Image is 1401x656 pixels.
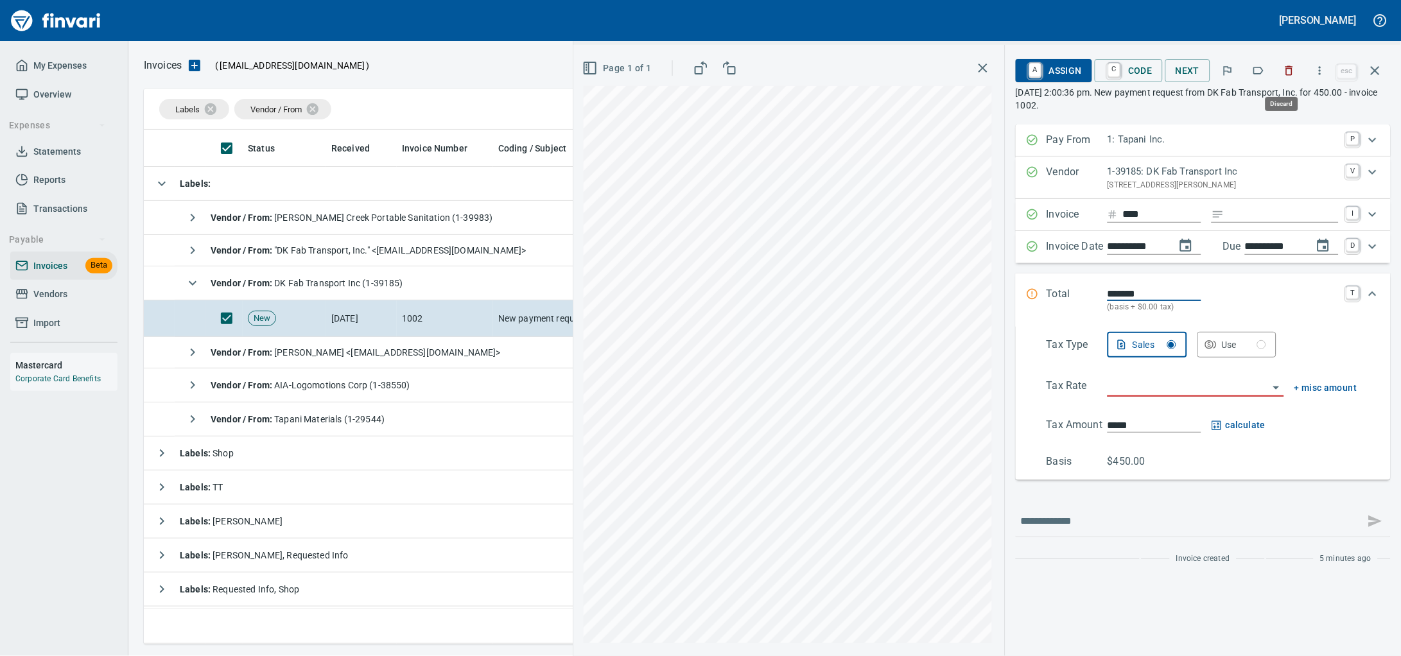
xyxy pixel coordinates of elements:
strong: Vendor / From : [211,245,274,255]
span: Invoice created [1176,553,1230,565]
strong: Vendor / From : [211,347,274,358]
p: 1-39185: DK Fab Transport Inc [1108,164,1339,179]
p: Tax Type [1047,337,1108,358]
a: Corporate Card Benefits [15,374,101,383]
button: Page 1 of 1 [580,56,656,80]
p: ( ) [207,59,370,72]
div: Use [1222,337,1267,353]
a: Vendors [10,280,117,309]
span: Next [1176,63,1200,79]
a: My Expenses [10,51,117,80]
p: Due [1223,239,1284,254]
span: Invoice Number [402,141,484,156]
div: Expand [1016,273,1391,327]
div: Expand [1016,157,1391,199]
span: New [248,313,275,325]
span: Page 1 of 1 [585,60,651,76]
span: DK Fab Transport Inc (1-39185) [211,278,403,288]
span: Status [248,141,275,156]
span: Status [248,141,292,156]
button: Upload an Invoice [182,58,207,73]
span: Overview [33,87,71,103]
nav: breadcrumb [144,58,182,73]
button: Open [1267,379,1285,397]
strong: Vendor / From : [211,278,274,288]
span: [PERSON_NAME] [180,516,283,526]
button: change due date [1308,230,1339,261]
span: Assign [1026,60,1082,82]
svg: Invoice description [1212,208,1224,221]
a: Statements [10,137,117,166]
span: Code [1105,60,1153,82]
button: [PERSON_NAME] [1276,10,1360,30]
span: [PERSON_NAME] Creek Portable Sanitation (1-39983) [211,212,493,223]
a: Overview [10,80,117,109]
p: Total [1047,286,1108,314]
a: C [1108,63,1120,77]
a: Import [10,309,117,338]
div: Expand [1016,199,1391,231]
button: calculate [1212,417,1266,433]
p: Vendor [1047,164,1108,191]
strong: Labels : [180,516,213,526]
div: Expand [1016,125,1391,157]
td: 1002 [397,300,493,337]
p: Invoices [144,58,182,73]
strong: Vendor / From : [211,212,274,223]
p: $450.00 [1108,454,1169,469]
button: Expenses [4,114,111,137]
button: Next [1165,59,1210,83]
span: Coding / Subject [498,141,566,156]
p: Basis [1047,454,1108,469]
td: [DATE] [326,300,397,337]
p: Tax Rate [1047,378,1108,397]
img: Finvari [8,5,104,36]
div: Labels [159,99,229,119]
span: [PERSON_NAME], Requested Info [180,550,349,560]
strong: Labels : [180,448,213,458]
strong: Labels : [180,550,213,560]
a: I [1346,207,1359,220]
span: Received [331,141,370,156]
span: [PERSON_NAME] <[EMAIL_ADDRESS][DOMAIN_NAME]> [211,347,501,358]
span: TT [180,482,223,492]
p: Invoice [1047,207,1108,223]
button: AAssign [1016,59,1092,82]
span: Invoices [33,258,67,274]
span: Transactions [33,201,87,217]
strong: Vendor / From : [211,414,274,424]
span: Payable [9,232,106,248]
button: Use [1197,332,1277,358]
button: Payable [4,228,111,252]
span: Vendor / From [250,105,302,114]
a: V [1346,164,1359,177]
a: InvoicesBeta [10,252,117,281]
strong: Labels : [180,584,213,594]
a: D [1346,239,1359,252]
p: [STREET_ADDRESS][PERSON_NAME] [1108,179,1339,192]
span: Statements [33,144,81,160]
div: Vendor / From [234,99,331,119]
span: Tapani Materials (1-29544) [211,414,385,424]
span: Vendors [33,286,67,302]
span: [EMAIL_ADDRESS][DOMAIN_NAME] [218,59,366,72]
button: Sales [1108,332,1187,358]
span: Requested Info, Shop [180,584,299,594]
p: Pay From [1047,132,1108,149]
span: My Expenses [33,58,87,74]
span: Labels [175,105,200,114]
button: More [1306,56,1334,85]
button: Labels [1244,56,1273,85]
a: T [1346,286,1359,299]
span: "DK Fab Transport, Inc." <[EMAIL_ADDRESS][DOMAIN_NAME]> [211,245,526,255]
h5: [PERSON_NAME] [1280,13,1357,27]
strong: Vendor / From : [211,380,274,390]
div: Expand [1016,327,1391,480]
span: This records your message into the invoice and notifies anyone mentioned [1360,506,1391,537]
span: AIA-Logomotions Corp (1-38550) [211,380,410,390]
a: esc [1337,64,1357,78]
p: Invoice Date [1047,239,1108,255]
button: + misc amount [1294,380,1357,396]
